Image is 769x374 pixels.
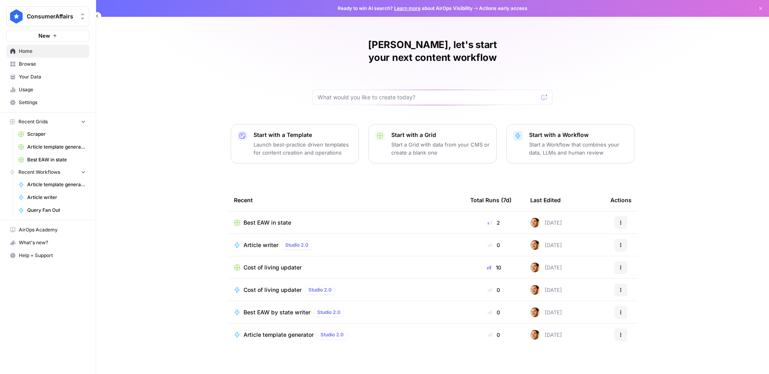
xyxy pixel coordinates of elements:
[38,32,50,40] span: New
[394,5,421,11] a: Learn more
[530,285,540,295] img: 7dkj40nmz46gsh6f912s7bk0kz0q
[9,9,24,24] img: ConsumerAffairs Logo
[320,331,344,338] span: Studio 2.0
[18,169,60,176] span: Recent Workflows
[234,308,457,317] a: Best EAW by state writerStudio 2.0
[470,189,511,211] div: Total Runs (7d)
[244,331,314,339] span: Article template generator
[6,249,89,262] button: Help + Support
[530,189,561,211] div: Last Edited
[6,116,89,128] button: Recent Grids
[530,285,562,295] div: [DATE]
[308,286,332,294] span: Studio 2.0
[234,263,457,271] a: Cost of living updater
[470,241,517,249] div: 0
[254,131,352,139] p: Start with a Template
[7,237,89,249] div: What's new?
[391,141,490,157] p: Start a Grid with data from your CMS or create a blank one
[244,308,310,316] span: Best EAW by state writer
[530,240,540,250] img: 7dkj40nmz46gsh6f912s7bk0kz0q
[530,263,562,272] div: [DATE]
[530,308,562,317] div: [DATE]
[19,48,86,55] span: Home
[530,308,540,317] img: 7dkj40nmz46gsh6f912s7bk0kz0q
[338,5,473,12] span: Ready to win AI search? about AirOps Visibility
[244,219,291,227] span: Best EAW in state
[19,73,86,80] span: Your Data
[27,131,86,138] span: Scraper
[234,219,457,227] a: Best EAW in state
[18,118,48,125] span: Recent Grids
[244,263,302,271] span: Cost of living updater
[244,241,278,249] span: Article writer
[19,99,86,106] span: Settings
[391,131,490,139] p: Start with a Grid
[6,223,89,236] a: AirOps Academy
[19,60,86,68] span: Browse
[6,96,89,109] a: Settings
[530,218,540,227] img: 7dkj40nmz46gsh6f912s7bk0kz0q
[6,70,89,83] a: Your Data
[529,141,628,157] p: Start a Workflow that combines your data, LLMs and human review
[27,181,86,188] span: Article template generator
[15,141,89,153] a: Article template generator
[19,252,86,259] span: Help + Support
[15,191,89,204] a: Article writer
[231,124,359,163] button: Start with a TemplateLaunch best-practice driven templates for content creation and operations
[6,45,89,58] a: Home
[15,153,89,166] a: Best EAW in state
[530,218,562,227] div: [DATE]
[254,141,352,157] p: Launch best-practice driven templates for content creation and operations
[6,30,89,42] button: New
[506,124,634,163] button: Start with a WorkflowStart a Workflow that combines your data, LLMs and human review
[15,178,89,191] a: Article template generator
[530,240,562,250] div: [DATE]
[530,330,540,340] img: 7dkj40nmz46gsh6f912s7bk0kz0q
[15,128,89,141] a: Scraper
[470,263,517,271] div: 10
[6,58,89,70] a: Browse
[6,236,89,249] button: What's new?
[244,286,302,294] span: Cost of living updater
[529,131,628,139] p: Start with a Workflow
[234,285,457,295] a: Cost of living updaterStudio 2.0
[27,207,86,214] span: Query Fan Out
[27,194,86,201] span: Article writer
[530,330,562,340] div: [DATE]
[470,286,517,294] div: 0
[470,219,517,227] div: 2
[610,189,632,211] div: Actions
[470,331,517,339] div: 0
[285,241,308,249] span: Studio 2.0
[470,308,517,316] div: 0
[368,124,497,163] button: Start with a GridStart a Grid with data from your CMS or create a blank one
[19,226,86,233] span: AirOps Academy
[530,263,540,272] img: 7dkj40nmz46gsh6f912s7bk0kz0q
[19,86,86,93] span: Usage
[234,330,457,340] a: Article template generatorStudio 2.0
[312,38,553,64] h1: [PERSON_NAME], let's start your next content workflow
[234,240,457,250] a: Article writerStudio 2.0
[27,12,75,20] span: ConsumerAffairs
[6,166,89,178] button: Recent Workflows
[6,6,89,26] button: Workspace: ConsumerAffairs
[234,189,457,211] div: Recent
[317,309,340,316] span: Studio 2.0
[27,156,86,163] span: Best EAW in state
[6,83,89,96] a: Usage
[318,93,538,101] input: What would you like to create today?
[27,143,86,151] span: Article template generator
[15,204,89,217] a: Query Fan Out
[479,5,527,12] span: Actions early access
